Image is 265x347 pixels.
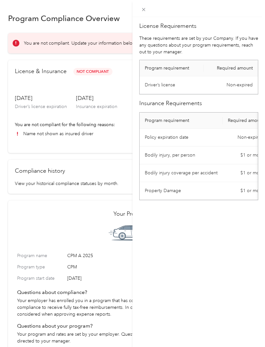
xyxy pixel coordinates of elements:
[229,311,265,347] iframe: Everlance-gr Chat Button Frame
[204,60,258,76] th: Required amount
[140,182,223,200] td: Property Damage
[140,76,204,94] td: Driver’s license
[140,60,204,76] th: Program requirement
[139,99,258,108] h2: Insurance Requirements
[140,129,223,146] td: Policy expiration date
[140,113,223,129] th: Program requirement
[204,76,258,94] td: Non-expired
[140,164,223,182] td: Bodily injury coverage per accident
[139,22,258,30] h2: License Requirements
[140,146,223,164] td: Bodily injury, per person
[139,35,258,55] p: These requirements are set by your Company. If you have any questions about your program requirem...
